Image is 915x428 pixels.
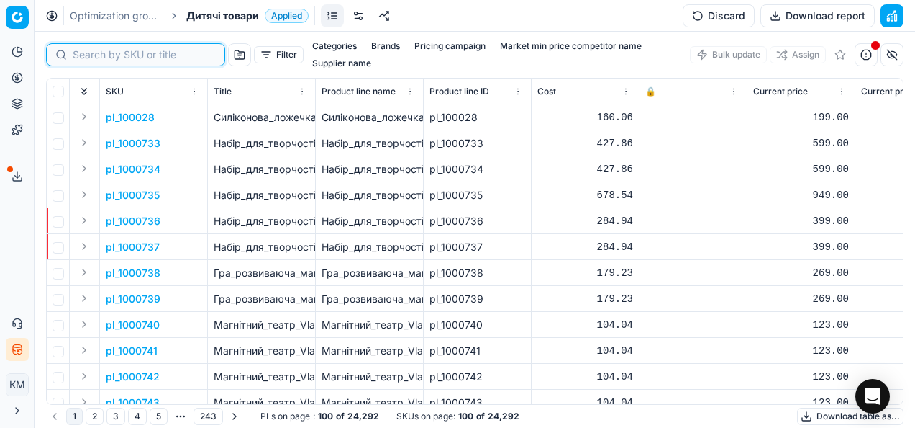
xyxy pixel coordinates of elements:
[322,136,417,151] div: Набір_для_творчості_NanoTape_Magic_Cute_Animals_(BKL5000-A)
[186,9,309,23] span: Дитячі товариApplied
[76,393,93,411] button: Expand
[537,266,633,280] div: 179.23
[70,9,162,23] a: Optimization groups
[106,240,160,254] button: pl_1000737
[429,240,525,254] div: pl_1000737
[76,290,93,307] button: Expand
[537,292,633,306] div: 179.23
[76,238,93,255] button: Expand
[322,214,417,228] div: Набір_для_творчості_NanoTape_Magic_mini_Cute_cloud_(BKL5001-A)
[265,9,309,23] span: Applied
[322,162,417,177] div: Набір_для_творчості_NanoTape_Magic_Cute_Food_(BKL5000-B)
[753,344,849,358] div: 123.00
[429,266,525,280] div: pl_1000738
[254,46,304,63] button: Filter
[537,136,633,151] div: 427.86
[214,188,309,202] p: Набір_для_творчості_NanoTape_Magic_Deluxe_Ultimate_Creation_(BKL5002)
[537,162,633,177] div: 427.86
[365,37,406,55] button: Brands
[537,188,633,202] div: 678.54
[753,396,849,410] div: 123.00
[214,136,309,151] p: Набір_для_творчості_NanoTape_Magic_Cute_Animals_(BKL5000-A)
[488,411,519,422] strong: 24,292
[322,396,417,410] div: Магнітний_театр_Vladi_Toys_Казкові_голоси_Лисичка-сестричка_і_вовк-панібрат_з_аудіоказкою_(VT3206...
[214,240,309,254] p: Набір_для_творчості_NanoTape_Magic_mini_Pocket_pets_(BKL5001-B)
[318,411,333,422] strong: 100
[106,370,160,384] p: pl_1000742
[753,318,849,332] div: 123.00
[753,240,849,254] div: 399.00
[106,86,124,97] span: SKU
[66,408,83,425] button: 1
[429,110,525,125] div: pl_100028
[106,266,160,280] button: pl_1000738
[214,266,309,280] p: Гра_розвиваюча_магнітна_Vladi_Toys_Диво-букви_Абетка_(VT5411-18)
[106,162,160,177] p: pl_1000734
[150,408,168,425] button: 5
[396,411,455,422] span: SKUs on page :
[753,214,849,228] div: 399.00
[76,83,93,100] button: Expand all
[537,396,633,410] div: 104.04
[753,370,849,384] div: 123.00
[76,264,93,281] button: Expand
[690,46,767,63] button: Bulk update
[76,186,93,203] button: Expand
[537,344,633,358] div: 104.04
[753,266,849,280] div: 269.00
[336,411,345,422] strong: of
[770,46,826,63] button: Assign
[429,86,489,97] span: Product line ID
[106,214,160,228] button: pl_1000736
[128,408,147,425] button: 4
[106,318,160,332] button: pl_1000740
[753,136,849,151] div: 599.00
[106,188,160,202] p: pl_1000735
[429,396,525,410] div: pl_1000743
[194,408,223,425] button: 243
[429,292,525,306] div: pl_1000739
[106,408,125,425] button: 3
[797,408,903,425] button: Download table as...
[76,108,93,125] button: Expand
[537,110,633,125] div: 160.06
[46,406,243,427] nav: pagination
[260,411,310,422] span: PLs on page
[537,370,633,384] div: 104.04
[322,240,417,254] div: Набір_для_творчості_NanoTape_Magic_mini_Pocket_pets_(BKL5001-B)
[214,86,232,97] span: Title
[76,134,93,151] button: Expand
[106,110,155,125] p: pl_100028
[753,292,849,306] div: 269.00
[429,136,525,151] div: pl_1000733
[106,136,160,151] button: pl_1000733
[214,292,309,306] p: Гра_розвиваюча_магнітна_Vladi_Toys_Диво-математика_Цифри_та_фігури_(VT5411-19)
[76,212,93,229] button: Expand
[537,214,633,228] div: 284.94
[46,408,63,425] button: Go to previous page
[106,396,160,410] button: pl_1000743
[76,160,93,177] button: Expand
[494,37,647,55] button: Market min price competitor name
[322,86,396,97] span: Product line name
[322,292,417,306] div: Гра_розвиваюча_магнітна_Vladi_Toys_Диво-математика_Цифри_та_фігури_(VT5411-19)
[214,110,309,125] p: Силіконова_ложечка_Canpol_Babies,_блакитний_(51/010_blu)
[106,344,158,358] button: pl_1000741
[753,86,808,97] span: Current price
[753,162,849,177] div: 599.00
[226,408,243,425] button: Go to next page
[322,266,417,280] div: Гра_розвиваюча_магнітна_Vladi_Toys_Диво-букви_Абетка_(VT5411-18)
[306,37,363,55] button: Categories
[76,367,93,385] button: Expand
[683,4,755,27] button: Discard
[753,110,849,125] div: 199.00
[429,344,525,358] div: pl_1000741
[106,292,160,306] button: pl_1000739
